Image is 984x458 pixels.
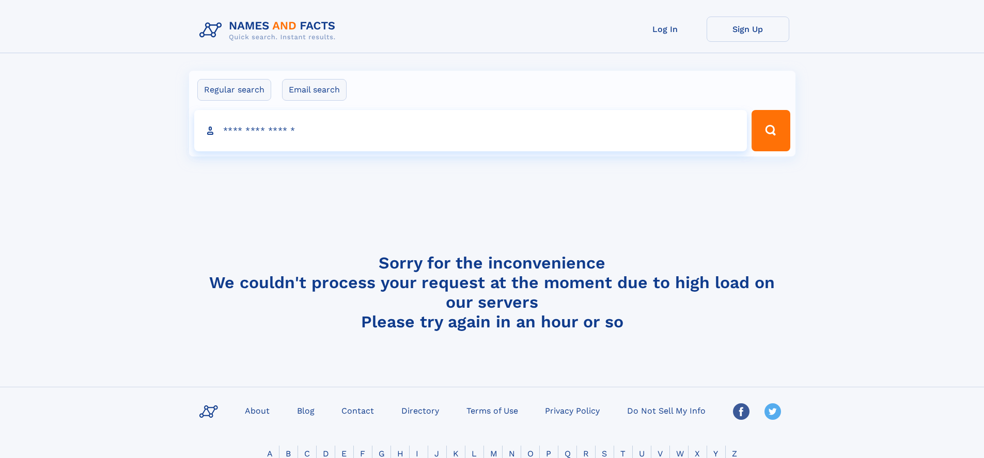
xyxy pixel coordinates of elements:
img: Logo Names and Facts [195,17,344,44]
a: Sign Up [707,17,789,42]
a: Directory [397,403,443,418]
button: Search Button [752,110,790,151]
a: Do Not Sell My Info [623,403,710,418]
h4: Sorry for the inconvenience We couldn't process your request at the moment due to high load on ou... [195,253,789,331]
a: Privacy Policy [541,403,604,418]
a: Blog [293,403,319,418]
img: Facebook [733,403,749,420]
a: Terms of Use [462,403,522,418]
img: Twitter [764,403,781,420]
input: search input [194,110,747,151]
label: Email search [282,79,347,101]
a: Log In [624,17,707,42]
a: Contact [337,403,378,418]
label: Regular search [197,79,271,101]
a: About [241,403,274,418]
